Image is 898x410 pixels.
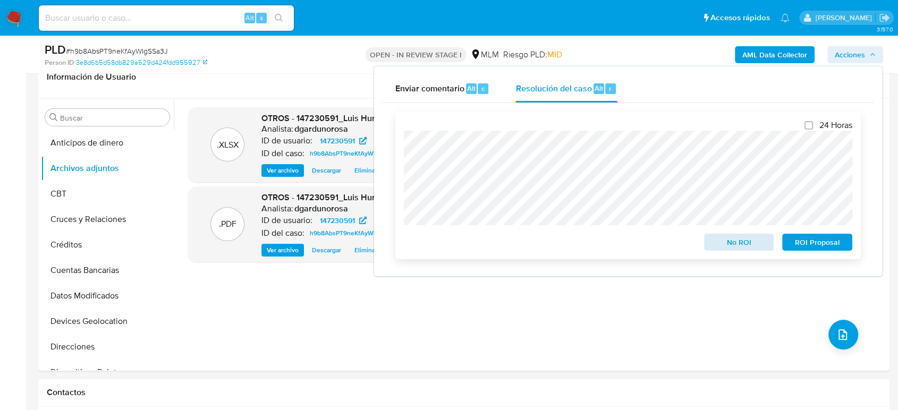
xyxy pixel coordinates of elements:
[45,58,74,67] b: Person ID
[320,214,355,227] span: 147230591
[879,12,890,23] a: Salir
[354,245,377,255] span: Eliminar
[515,82,591,94] span: Resolución del caso
[41,258,174,283] button: Cuentas Bancarias
[245,13,254,23] span: Alt
[268,11,290,25] button: search-icon
[827,46,883,63] button: Acciones
[261,112,445,124] span: OTROS - 147230591_Luis Hurtado_Agosto2025
[76,58,207,67] a: 3e8d6b5d58db829a529d424fdd955927
[307,244,346,257] button: Descargar
[354,165,377,176] span: Eliminar
[366,47,466,62] p: OPEN - IN REVIEW STAGE I
[349,164,383,177] button: Eliminar
[219,218,236,230] p: .PDF
[312,165,341,176] span: Descargar
[49,113,58,122] button: Buscar
[310,227,396,240] span: h9b8AbsPT9neKfAyWIgSSa3J
[804,121,813,130] input: 24 Horas
[260,13,263,23] span: s
[66,46,168,56] span: # h9b8AbsPT9neKfAyWIgSSa3J
[395,82,464,94] span: Enviar comentario
[828,320,858,349] button: upload-file
[261,228,304,238] p: ID del caso:
[261,203,293,214] p: Analista:
[261,191,445,203] span: OTROS - 147230591_Luis Hurtado_Agosto2025
[294,124,348,134] h6: dgardunorosa
[815,13,875,23] p: diego.gardunorosas@mercadolibre.com.mx
[782,234,852,251] button: ROI Proposal
[41,334,174,360] button: Direcciones
[314,134,373,147] a: 147230591
[307,164,346,177] button: Descargar
[711,235,767,250] span: No ROI
[41,309,174,334] button: Devices Geolocation
[790,235,845,250] span: ROI Proposal
[47,387,881,398] h1: Contactos
[312,245,341,255] span: Descargar
[710,12,770,23] span: Accesos rápidos
[481,83,485,93] span: c
[41,283,174,309] button: Datos Modificados
[595,83,603,93] span: Alt
[349,244,383,257] button: Eliminar
[294,203,348,214] h6: dgardunorosa
[261,244,304,257] button: Ver archivo
[60,113,165,123] input: Buscar
[41,207,174,232] button: Cruces y Relaciones
[470,49,499,61] div: MLM
[735,46,815,63] button: AML Data Collector
[41,360,174,385] button: Dispositivos Point
[41,232,174,258] button: Créditos
[306,147,401,160] a: h9b8AbsPT9neKfAyWIgSSa3J
[261,215,312,226] p: ID de usuario:
[39,11,294,25] input: Buscar usuario o caso...
[261,135,312,146] p: ID de usuario:
[876,25,893,33] span: 3.157.0
[609,83,612,93] span: r
[781,13,790,22] a: Notificaciones
[217,139,239,151] p: .XLSX
[267,165,299,176] span: Ver archivo
[47,72,136,82] h1: Información de Usuario
[835,46,865,63] span: Acciones
[45,41,66,58] b: PLD
[742,46,807,63] b: AML Data Collector
[314,214,373,227] a: 147230591
[503,49,562,61] span: Riesgo PLD:
[306,227,401,240] a: h9b8AbsPT9neKfAyWIgSSa3J
[261,164,304,177] button: Ver archivo
[261,124,293,134] p: Analista:
[547,48,562,61] span: MID
[310,147,396,160] span: h9b8AbsPT9neKfAyWIgSSa3J
[467,83,476,93] span: Alt
[261,148,304,159] p: ID del caso:
[704,234,774,251] button: No ROI
[320,134,355,147] span: 147230591
[41,130,174,156] button: Anticipos de dinero
[267,245,299,255] span: Ver archivo
[41,156,174,181] button: Archivos adjuntos
[41,181,174,207] button: CBT
[819,120,852,131] span: 24 Horas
